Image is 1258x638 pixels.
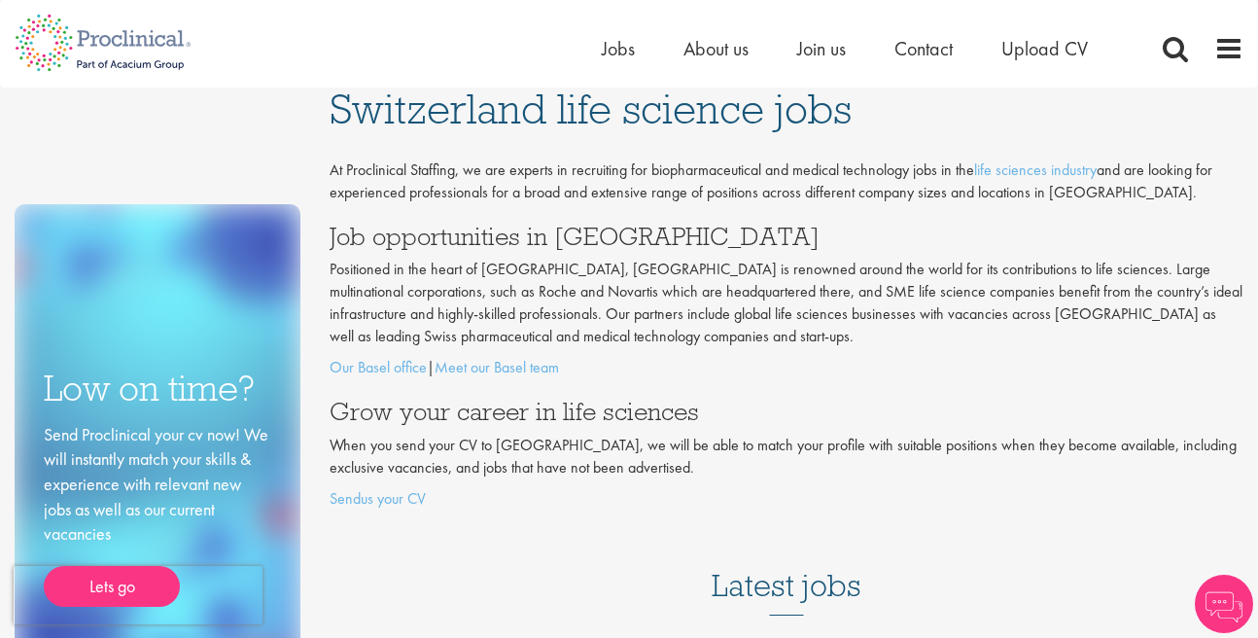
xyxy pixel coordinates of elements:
[330,399,1244,424] h3: Grow your career in life sciences
[330,159,1244,204] p: At Proclinical Staffing, we are experts in recruiting for biopharmaceutical and medical technolog...
[974,159,1097,180] a: life sciences industry
[330,357,427,377] a: Our Basel office
[330,488,426,509] a: Sendus your CV
[330,435,1244,479] p: When you send your CV to [GEOGRAPHIC_DATA], we will be able to match your profile with suitable p...
[330,83,852,135] span: Switzerland life science jobs
[1195,575,1253,633] img: Chatbot
[330,357,1244,379] p: |
[797,36,846,61] a: Join us
[683,36,749,61] a: About us
[330,259,1244,347] p: Positioned in the heart of [GEOGRAPHIC_DATA], [GEOGRAPHIC_DATA] is renowned around the world for ...
[712,520,861,616] h3: Latest jobs
[1001,36,1088,61] a: Upload CV
[44,422,271,607] div: Send Proclinical your cv now! We will instantly match your skills & experience with relevant new ...
[44,370,271,408] h3: Low on time?
[894,36,953,61] a: Contact
[602,36,635,61] a: Jobs
[435,357,559,377] a: Meet our Basel team
[330,224,1244,249] h3: Job opportunities in [GEOGRAPHIC_DATA]
[14,566,262,624] iframe: reCAPTCHA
